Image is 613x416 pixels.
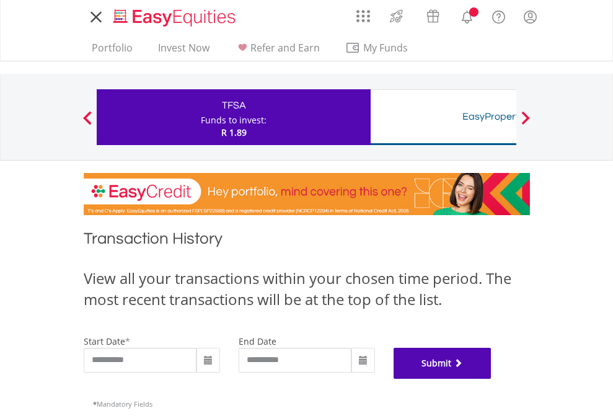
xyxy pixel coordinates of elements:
[386,6,407,26] img: thrive-v2.svg
[93,399,152,409] span: Mandatory Fields
[111,7,240,28] img: EasyEquities_Logo.png
[250,41,320,55] span: Refer and Earn
[75,117,100,130] button: Previous
[84,173,530,215] img: EasyCredit Promotion Banner
[415,3,451,26] a: Vouchers
[230,42,325,61] a: Refer and Earn
[239,335,276,347] label: end date
[84,335,125,347] label: start date
[104,97,363,114] div: TFSA
[87,42,138,61] a: Portfolio
[221,126,247,138] span: R 1.89
[84,268,530,311] div: View all your transactions within your chosen time period. The most recent transactions will be a...
[201,114,267,126] div: Funds to invest:
[345,40,426,56] span: My Funds
[394,348,492,379] button: Submit
[483,3,514,28] a: FAQ's and Support
[153,42,214,61] a: Invest Now
[84,228,530,255] h1: Transaction History
[348,3,378,23] a: AppsGrid
[451,3,483,28] a: Notifications
[108,3,240,28] a: Home page
[356,9,370,23] img: grid-menu-icon.svg
[514,3,546,30] a: My Profile
[513,117,538,130] button: Next
[423,6,443,26] img: vouchers-v2.svg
